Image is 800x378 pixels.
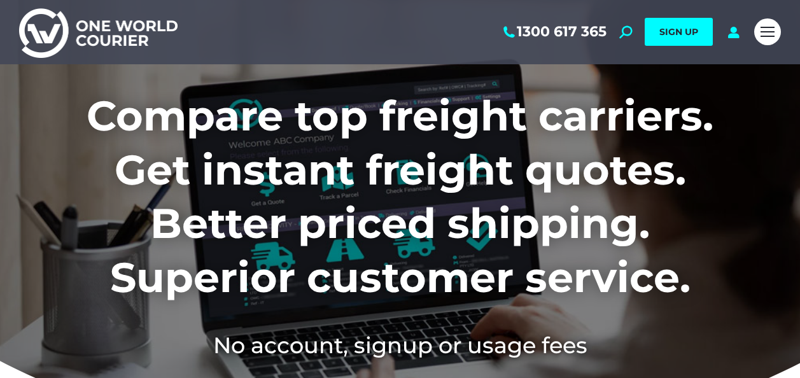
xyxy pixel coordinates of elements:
a: 1300 617 365 [501,24,607,40]
h2: No account, signup or usage fees [19,330,781,361]
a: Mobile menu icon [754,18,781,45]
img: One World Courier [19,6,178,58]
a: SIGN UP [645,18,713,46]
h1: Compare top freight carriers. Get instant freight quotes. Better priced shipping. Superior custom... [19,89,781,304]
span: SIGN UP [659,26,698,38]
